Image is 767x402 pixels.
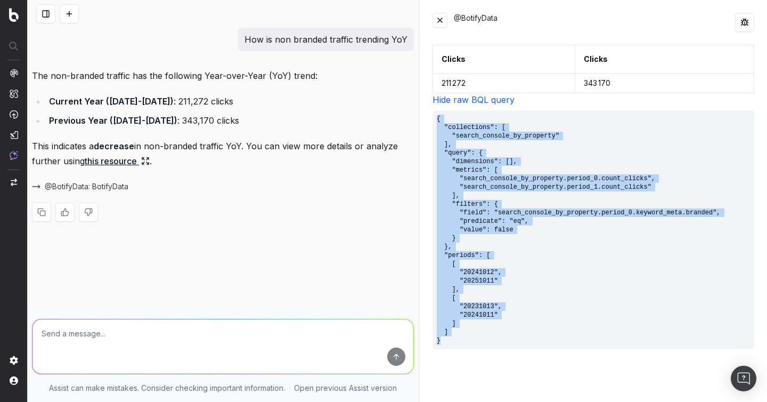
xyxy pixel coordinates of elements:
td: 343 170 [575,74,754,93]
p: How is non branded traffic trending YoY [244,32,407,47]
strong: Previous Year ([DATE]-[DATE]) [49,115,177,126]
img: Assist [10,151,18,160]
pre: { "collections": [ "search_console_by_property" ], "query": { "dimensions": [], "metrics": [ "sea... [433,110,754,349]
img: Activation [10,110,18,119]
img: Setting [10,356,18,365]
strong: decrease [94,141,134,151]
button: Clicks [584,54,608,65]
a: Hide raw BQL query [433,94,515,105]
p: The non-branded traffic has the following Year-over-Year (YoY) trend: [32,68,414,83]
img: Switch project [11,179,17,186]
li: : 343,170 clicks [46,113,414,128]
strong: Current Year ([DATE]-[DATE]) [49,96,174,107]
img: Botify logo [9,8,19,22]
img: Studio [10,131,18,139]
p: This indicates a in non-branded traffic YoY. You can view more details or analyze further using . [32,139,414,168]
span: @BotifyData: BotifyData [45,181,128,192]
img: Intelligence [10,89,18,98]
td: 211 272 [433,74,575,93]
p: Assist can make mistakes. Consider checking important information. [49,383,285,393]
a: Open previous Assist version [294,383,397,393]
div: Open Intercom Messenger [731,366,756,391]
button: Clicks [442,54,466,65]
li: : 211,272 clicks [46,94,414,109]
a: this resource [85,154,150,168]
div: @BotifyData [454,13,735,32]
img: My account [10,376,18,385]
button: @BotifyData: BotifyData [32,181,141,192]
img: Analytics [10,69,18,77]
